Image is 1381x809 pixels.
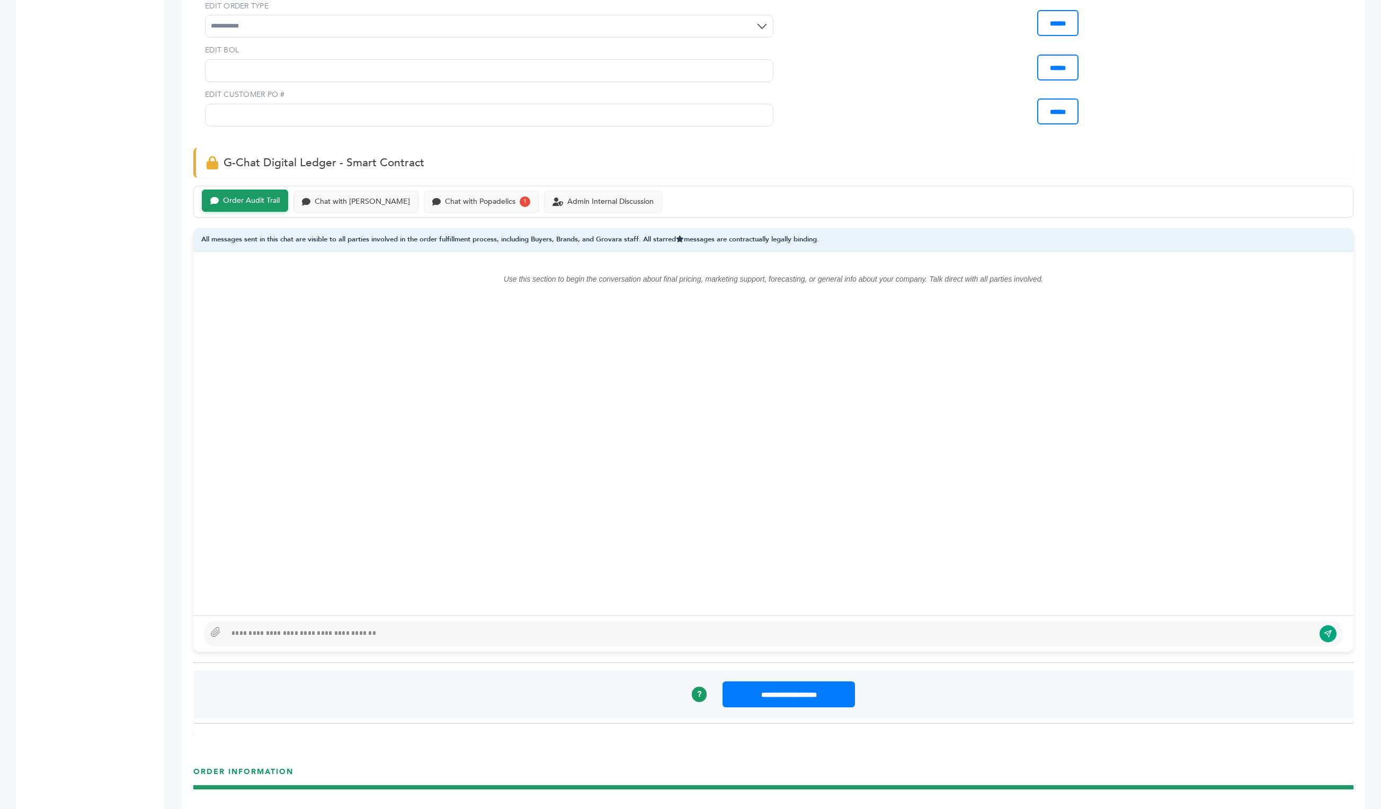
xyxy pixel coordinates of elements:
[223,196,280,205] div: Order Audit Trail
[445,197,515,206] div: Chat with Popadelics
[520,196,530,207] div: 1
[193,228,1353,252] div: All messages sent in this chat are visible to all parties involved in the order fulfillment proce...
[205,45,773,56] label: EDIT BOL
[692,687,707,702] a: ?
[224,155,424,170] span: G-Chat Digital Ledger - Smart Contract
[205,1,773,12] label: EDIT ORDER TYPE
[205,89,773,100] label: EDIT CUSTOMER PO #
[315,197,410,206] div: Chat with [PERSON_NAME]
[215,273,1332,285] p: Use this section to begin the conversation about final pricing, marketing support, forecasting, o...
[567,197,654,206] div: Admin Internal Discussion
[193,767,1353,785] h3: ORDER INFORMATION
